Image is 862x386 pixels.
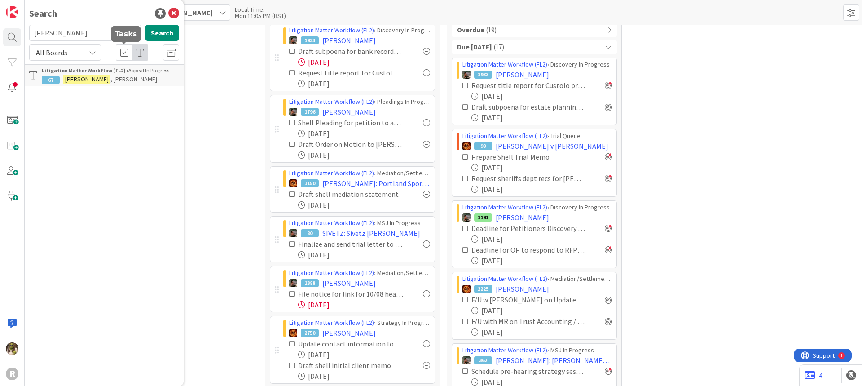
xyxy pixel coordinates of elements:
a: Litigation Matter Workflow (FL2) [462,60,547,68]
div: [DATE] [298,57,430,67]
span: All Boards [36,48,67,57]
span: , [PERSON_NAME] [110,75,157,83]
div: [DATE] [471,184,612,195]
div: [DATE] [471,305,612,316]
div: 362 [474,356,492,364]
div: [DATE] [471,255,612,266]
a: Litigation Matter Workflow (FL2) [289,219,374,227]
img: MW [289,229,297,237]
div: [DATE] [298,371,430,382]
div: › Pleadings In Progress [289,97,430,106]
div: [DATE] [298,200,430,210]
div: › Discovery In Progress [462,203,612,212]
div: Request title report for Custolo property) check with clients real-estate agent) [471,80,585,91]
div: 1150 [301,179,319,187]
span: ( 17 ) [494,42,504,53]
div: [DATE] [471,327,612,337]
span: [PERSON_NAME] [496,284,549,294]
div: F/U w [PERSON_NAME] on Updated Demand letter to PLF re atty fees [471,294,585,305]
b: Due [DATE] [457,42,492,53]
div: 1796 [301,108,319,116]
a: Litigation Matter Workflow (FL2) [289,319,374,327]
div: [DATE] [298,150,430,160]
span: [PERSON_NAME] [158,7,213,18]
div: › Trial Queue [462,131,612,141]
a: Litigation Matter Workflow (FL2) [289,169,374,177]
div: › MSJ In Progress [462,346,612,355]
div: 67 [42,76,60,84]
div: › MSJ In Progress [289,218,430,228]
a: Litigation Matter Workflow (FL2) [462,346,547,354]
div: › Mediation/Settlement in Progress [289,268,430,278]
div: [DATE] [471,91,612,102]
div: › Mediation/Settlement in Progress [462,274,612,284]
h5: Tasks [115,30,137,38]
div: Request title report for Custolo property) check with clients real-estate agent) [298,67,403,78]
div: 1933 [301,36,319,44]
div: [DATE] [298,349,430,360]
div: [DATE] [471,234,612,244]
div: Draft shell mediation statement [298,189,403,200]
a: Litigation Matter Workflow (FL2) ›Appeal In Progress67[PERSON_NAME], [PERSON_NAME] [25,64,184,86]
div: Update contact information for all involved parties [298,338,403,349]
div: › Discovery In Progress [462,60,612,69]
div: Draft subpoena for estate planning file from decedents prior counsel (check cross-petition) [471,102,585,112]
img: MW [289,36,297,44]
a: Litigation Matter Workflow (FL2) [289,269,374,277]
button: Search [145,25,179,41]
a: Litigation Matter Workflow (FL2) [462,132,547,140]
span: ( 19 ) [486,25,497,35]
div: [DATE] [298,299,430,310]
div: R [6,368,18,380]
img: TR [462,142,471,150]
div: Search [29,7,57,20]
div: [DATE] [471,112,612,123]
div: 1191 [474,213,492,222]
div: Draft subpoena for bank records of decedent [298,46,403,57]
input: Search for title... [29,25,141,41]
div: 1 [47,4,49,11]
img: MW [289,108,297,116]
span: [PERSON_NAME] [496,69,549,80]
img: MW [462,71,471,79]
a: 4 [805,370,822,381]
img: MW [462,356,471,364]
div: Deadline for OP to respond to RFPs ([GEOGRAPHIC_DATA]) [471,244,585,255]
div: Shell Pleading for petition to approve of distribution - created by paralegal [298,117,403,128]
div: Mon 11:05 PM (BST) [235,13,286,19]
div: [DATE] [298,78,430,89]
div: Draft Order on Motion to [PERSON_NAME] and Set Aside 2nd contempt [298,139,403,150]
a: Litigation Matter Workflow (FL2) [462,203,547,211]
img: TR [462,285,471,293]
a: Litigation Matter Workflow (FL2) [289,98,374,106]
a: Litigation Matter Workflow (FL2) [462,275,547,283]
span: [PERSON_NAME] [322,278,376,288]
div: Prepare Shell Trial Memo [471,151,573,162]
div: Finalize and send trial letter to clients [298,239,403,249]
div: 1388 [301,279,319,287]
div: Schedule pre-hearing strategy session [471,366,585,377]
a: Litigation Matter Workflow (FL2) [289,26,374,34]
div: F/U with MR on Trust Accounting / circulate to Trustee's [471,316,585,327]
mark: [PERSON_NAME] [63,75,110,84]
div: Deadline for Petitioners Discovery Response : 10/04 [471,223,585,234]
span: Support [19,1,41,12]
div: 2225 [474,285,492,293]
span: [PERSON_NAME] [322,106,376,117]
div: Appeal In Progress [42,67,179,75]
div: 80 [301,229,319,237]
div: [DATE] [298,249,430,260]
div: Local Time: [235,6,286,13]
img: MW [289,279,297,287]
img: DG [6,342,18,355]
img: Visit kanbanzone.com [6,6,18,18]
span: [PERSON_NAME] [322,35,376,46]
div: [DATE] [471,162,612,173]
span: [PERSON_NAME]: [PERSON_NAME] Abuse Claim [496,355,612,366]
img: MW [462,213,471,222]
b: Litigation Matter Workflow (FL2) › [42,67,128,74]
span: SIVETZ: Sivetz [PERSON_NAME] [322,228,420,239]
div: › Discovery In Progress [289,26,430,35]
span: [PERSON_NAME] [496,212,549,223]
div: › Strategy In Progress [289,318,430,328]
